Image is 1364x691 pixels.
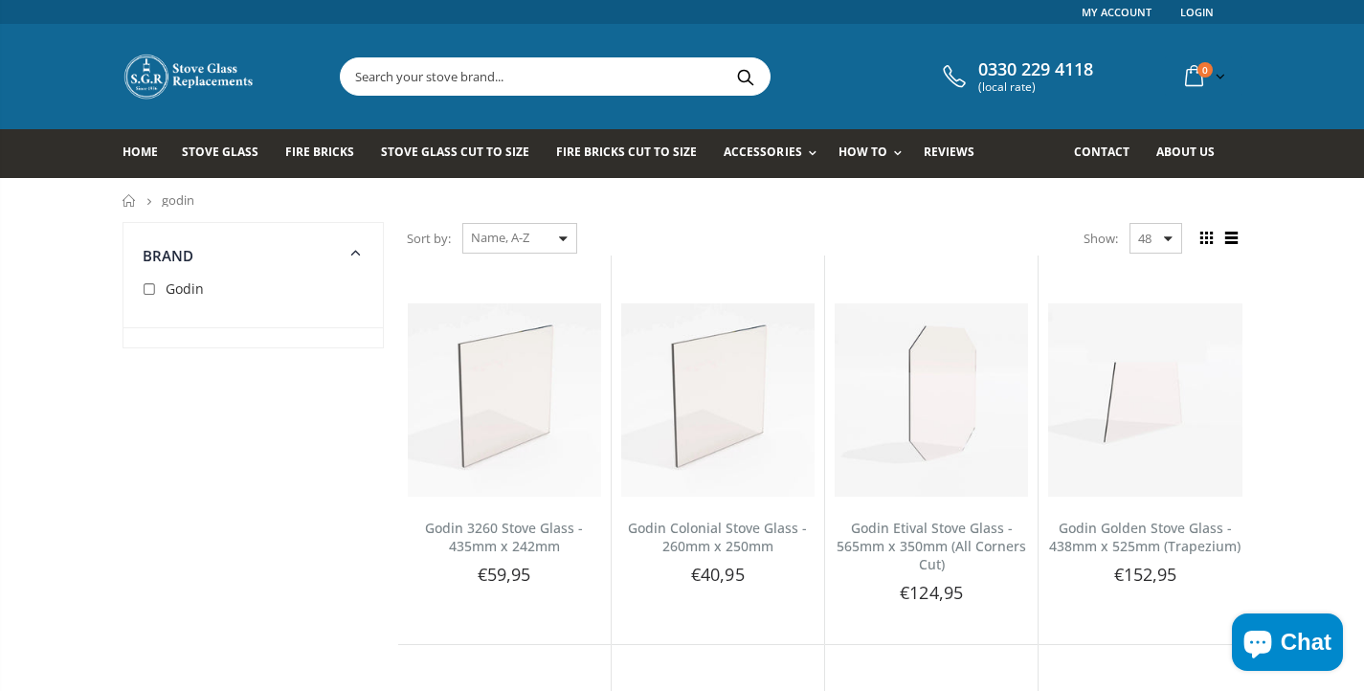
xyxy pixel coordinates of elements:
span: godin [162,191,194,209]
inbox-online-store-chat: Shopify online store chat [1226,613,1349,676]
img: Godin 3260 Stove Glass - 435mm x 242mm [408,303,601,497]
span: €40,95 [691,563,745,586]
span: Show: [1084,223,1118,254]
a: Godin 3260 Stove Glass - 435mm x 242mm [425,519,583,555]
span: How To [839,144,887,160]
img: Stove Glass Replacement [123,53,257,100]
span: Grid view [1196,228,1218,249]
a: Stove Glass Cut To Size [381,129,544,178]
span: Stove Glass [182,144,258,160]
img: Godin Etival Stove Glass With All Corners Cut [835,303,1028,497]
span: Accessories [724,144,801,160]
a: Home [123,194,137,207]
span: About us [1156,144,1215,160]
span: €59,95 [478,563,531,586]
span: 0 [1197,62,1213,78]
span: €152,95 [1114,563,1177,586]
img: Godin Golden trapezium stove glass [1048,303,1241,497]
a: Godin Golden Stove Glass - 438mm x 525mm (Trapezium) [1049,519,1241,555]
a: Godin Etival Stove Glass - 565mm x 350mm (All Corners Cut) [837,519,1026,573]
span: €124,95 [900,581,963,604]
span: 0330 229 4118 [978,59,1093,80]
span: Home [123,144,158,160]
a: 0330 229 4118 (local rate) [938,59,1093,94]
a: Stove Glass [182,129,273,178]
span: Contact [1074,144,1129,160]
a: Reviews [924,129,989,178]
span: Godin [166,279,204,298]
span: Sort by: [407,222,451,256]
button: Search [725,58,768,95]
span: (local rate) [978,80,1093,94]
a: Fire Bricks Cut To Size [556,129,711,178]
a: 0 [1177,57,1229,95]
span: Reviews [924,144,974,160]
img: Godin Colonial Stove Glass [621,303,815,497]
a: Home [123,129,172,178]
a: Godin Colonial Stove Glass - 260mm x 250mm [628,519,807,555]
a: How To [839,129,911,178]
input: Search your stove brand... [341,58,984,95]
a: Contact [1074,129,1144,178]
span: Brand [143,246,194,265]
a: About us [1156,129,1229,178]
span: List view [1221,228,1242,249]
span: Fire Bricks [285,144,354,160]
span: Fire Bricks Cut To Size [556,144,697,160]
a: Fire Bricks [285,129,369,178]
span: Stove Glass Cut To Size [381,144,529,160]
a: Accessories [724,129,825,178]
